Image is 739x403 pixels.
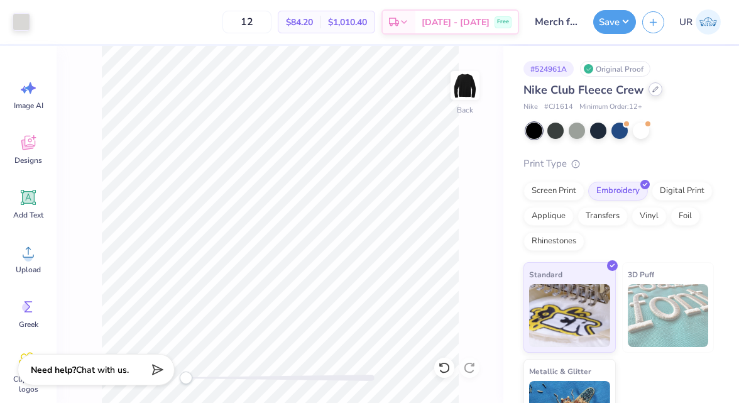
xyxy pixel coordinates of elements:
div: Applique [523,207,574,226]
span: $1,010.40 [328,16,367,29]
div: Transfers [578,207,628,226]
span: Standard [529,268,562,281]
span: Designs [14,155,42,165]
img: 3D Puff [628,284,709,347]
div: Rhinestones [523,232,584,251]
span: UR [679,15,692,30]
div: Original Proof [580,61,650,77]
button: Save [593,10,636,34]
img: Standard [529,284,610,347]
span: Nike Club Fleece Crew [523,82,643,97]
input: Untitled Design [525,9,587,35]
div: Foil [671,207,700,226]
div: Print Type [523,157,714,171]
a: UR [674,9,726,35]
div: Screen Print [523,182,584,201]
span: [DATE] - [DATE] [422,16,490,29]
div: # 524961A [523,61,574,77]
span: Minimum Order: 12 + [579,102,642,113]
span: Upload [16,265,41,275]
span: Add Text [13,210,43,220]
span: Greek [19,319,38,329]
span: Image AI [14,101,43,111]
input: – – [222,11,271,33]
span: Metallic & Glitter [529,365,591,378]
div: Vinyl [632,207,667,226]
span: $84.20 [286,16,313,29]
span: Free [497,18,509,26]
span: Chat with us. [76,364,129,376]
span: Clipart & logos [8,374,49,394]
span: # CJ1614 [544,102,573,113]
span: 3D Puff [628,268,654,281]
div: Back [457,104,473,116]
img: Back [452,73,478,98]
div: Accessibility label [180,372,192,384]
strong: Need help? [31,364,76,376]
img: Umang Randhawa [696,9,721,35]
div: Digital Print [652,182,713,201]
div: Embroidery [588,182,648,201]
span: Nike [523,102,538,113]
